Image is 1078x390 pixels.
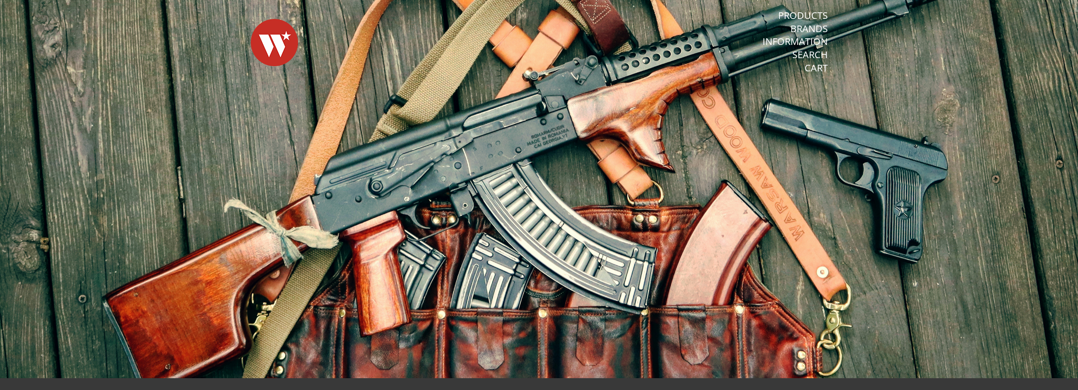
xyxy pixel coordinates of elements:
[778,9,828,22] a: Products
[792,49,828,61] a: Search
[251,9,298,76] img: Warsaw Wood Co.
[790,23,828,35] a: Brands
[762,35,828,48] a: Information
[805,62,828,74] a: Cart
